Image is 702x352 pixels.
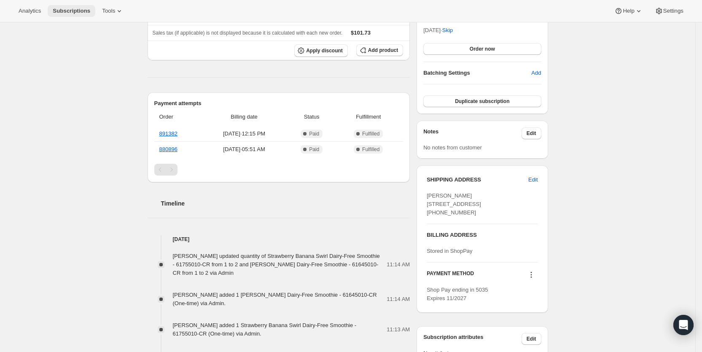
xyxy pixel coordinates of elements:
span: Add product [368,47,398,54]
span: Billing date [204,113,285,121]
span: 11:13 AM [387,325,410,334]
span: Subscriptions [53,8,90,14]
span: Edit [527,336,536,342]
span: Duplicate subscription [455,98,509,105]
h2: Timeline [161,199,410,208]
span: Order now [470,46,495,52]
span: Sales tax (if applicable) is not displayed because it is calculated with each new order. [153,30,343,36]
h3: Subscription attributes [423,333,522,345]
span: Help [623,8,634,14]
button: Tools [97,5,129,17]
span: [DATE] · 12:15 PM [204,130,285,138]
span: Paid [309,146,319,153]
nav: Pagination [154,164,403,176]
span: [DATE] · 05:51 AM [204,145,285,154]
h3: Notes [423,127,522,139]
span: Fulfilled [362,146,379,153]
span: Skip [442,26,453,35]
span: [PERSON_NAME] added 1 Strawberry Banana Swirl Dairy-Free Smoothie - 61755010-CR (One-time) via Ad... [173,322,357,337]
div: Open Intercom Messenger [673,315,694,335]
h6: Batching Settings [423,69,531,77]
h3: SHIPPING ADDRESS [427,176,528,184]
a: 880896 [159,146,178,152]
span: [DATE] · [423,27,453,33]
span: 11:14 AM [387,260,410,269]
button: Edit [523,173,543,187]
span: Fulfilled [362,130,379,137]
button: Subscriptions [48,5,95,17]
h3: PAYMENT METHOD [427,270,474,282]
button: Add [526,66,546,80]
button: Apply discount [294,44,348,57]
span: Apply discount [306,47,343,54]
span: Stored in ShopPay [427,248,472,254]
span: Status [290,113,334,121]
span: [PERSON_NAME] added 1 [PERSON_NAME] Dairy-Free Smoothie - 61645010-CR (One-time) via Admin. [173,292,377,306]
button: Skip [437,24,458,37]
span: Edit [527,130,536,137]
span: Shop Pay ending in 5035 Expires 11/2027 [427,287,488,301]
span: 11:14 AM [387,295,410,303]
span: Tools [102,8,115,14]
button: Order now [423,43,541,55]
span: Edit [528,176,538,184]
span: Add [531,69,541,77]
button: Duplicate subscription [423,95,541,107]
span: $101.73 [351,30,371,36]
button: Settings [650,5,689,17]
span: Analytics [19,8,41,14]
button: Edit [522,127,541,139]
span: [PERSON_NAME] updated quantity of Strawberry Banana Swirl Dairy-Free Smoothie - 61755010-CR from ... [173,253,380,276]
button: Add product [356,44,403,56]
button: Help [609,5,648,17]
span: [PERSON_NAME] [STREET_ADDRESS] [PHONE_NUMBER] [427,192,481,216]
button: Edit [522,333,541,345]
span: Settings [663,8,683,14]
h3: BILLING ADDRESS [427,231,538,239]
span: No notes from customer [423,144,482,151]
span: Fulfillment [339,113,398,121]
th: Order [154,108,202,126]
button: Analytics [13,5,46,17]
a: 891382 [159,130,178,137]
h4: [DATE] [148,235,410,244]
span: Paid [309,130,319,137]
h2: Payment attempts [154,99,403,108]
